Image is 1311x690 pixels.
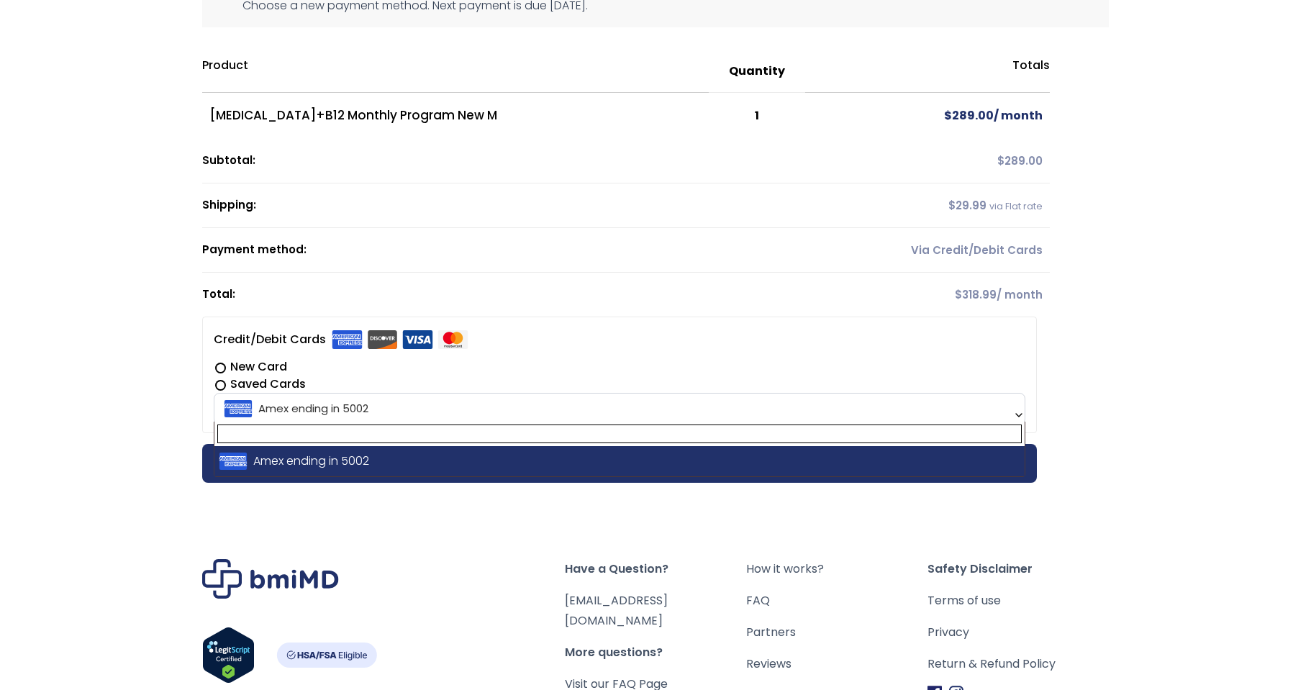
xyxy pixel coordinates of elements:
[805,50,1050,93] th: Totals
[202,139,805,183] th: Subtotal:
[202,50,709,93] th: Product
[214,328,468,351] label: Credit/Debit Cards
[989,200,1043,212] small: via Flat rate
[746,622,927,643] a: Partners
[944,107,994,124] span: 289.00
[927,591,1109,611] a: Terms of use
[218,394,1021,424] span: Amex ending in 5002
[214,446,1025,476] li: Amex ending in 5002
[202,559,339,599] img: Brand Logo
[202,183,805,228] th: Shipping:
[927,654,1109,674] a: Return & Refund Policy
[565,643,746,663] span: More questions?
[997,153,1004,168] span: $
[332,330,363,349] img: Amex
[948,198,986,213] span: 29.99
[955,287,962,302] span: $
[214,358,1025,376] label: New Card
[202,627,255,684] img: Verify Approval for www.bmimd.com
[367,330,398,349] img: Discover
[709,93,805,139] td: 1
[746,559,927,579] a: How it works?
[948,198,956,213] span: $
[437,330,468,349] img: Mastercard
[805,273,1050,317] td: / month
[402,330,433,349] img: Visa
[565,559,746,579] span: Have a Question?
[202,273,805,317] th: Total:
[927,622,1109,643] a: Privacy
[746,591,927,611] a: FAQ
[214,393,1025,425] span: Amex ending in 5002
[944,107,952,124] span: $
[805,228,1050,273] td: Via Credit/Debit Cards
[805,93,1050,139] td: / month
[927,559,1109,579] span: Safety Disclaimer
[214,376,1025,393] label: Saved Cards
[565,592,668,629] a: [EMAIL_ADDRESS][DOMAIN_NAME]
[746,654,927,674] a: Reviews
[955,287,997,302] span: 318.99
[709,50,805,93] th: Quantity
[997,153,1043,168] span: 289.00
[202,93,709,139] td: [MEDICAL_DATA]+B12 Monthly Program New M
[202,228,805,273] th: Payment method:
[276,643,377,668] img: HSA-FSA
[202,627,255,690] a: Verify LegitScript Approval for www.bmimd.com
